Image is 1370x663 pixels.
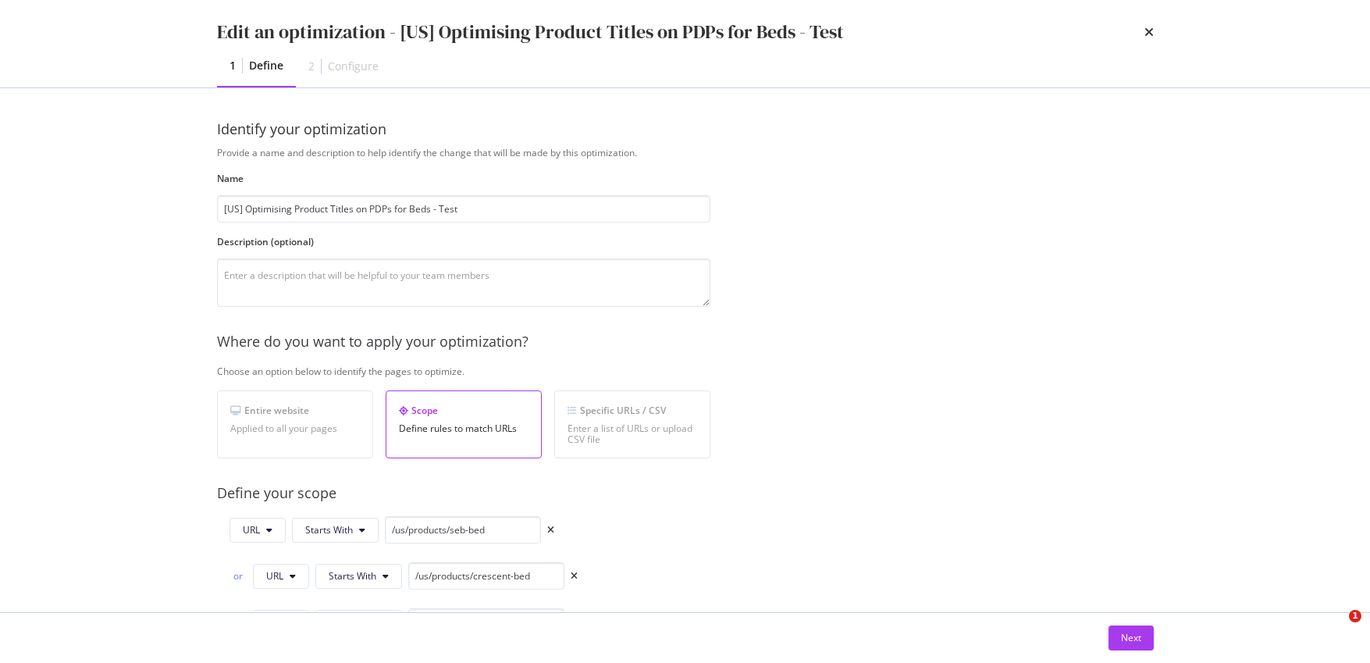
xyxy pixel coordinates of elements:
[1108,626,1154,651] button: Next
[249,58,283,73] div: Define
[568,423,697,445] div: Enter a list of URLs or upload CSV file
[230,404,360,417] div: Entire website
[1144,19,1154,45] div: times
[399,404,528,417] div: Scope
[571,572,578,581] div: times
[230,518,286,543] button: URL
[315,610,402,635] button: Starts With
[315,564,402,589] button: Starts With
[217,483,1231,504] div: Define your scope
[217,19,844,45] div: Edit an optimization - [US] Optimising Product Titles on PDPs for Beds - Test
[568,404,697,417] div: Specific URLs / CSV
[217,146,1231,159] div: Provide a name and description to help identify the change that will be made by this optimization.
[230,58,236,73] div: 1
[253,610,309,635] button: URL
[266,569,283,583] span: URL
[217,119,1154,140] div: Identify your optimization
[230,569,247,583] div: or
[217,235,710,248] label: Description (optional)
[292,518,379,543] button: Starts With
[1349,610,1361,622] span: 1
[230,423,360,434] div: Applied to all your pages
[217,195,710,223] input: Enter an optimization name to easily find it back
[217,332,1231,352] div: Where do you want to apply your optimization?
[217,172,710,185] label: Name
[547,526,554,535] div: times
[217,365,1231,378] div: Choose an option below to identify the pages to optimize.
[1317,610,1354,647] iframe: Intercom live chat
[399,423,528,434] div: Define rules to match URLs
[308,59,315,74] div: 2
[329,569,376,583] span: Starts With
[253,564,309,589] button: URL
[328,59,379,74] div: Configure
[1121,631,1141,644] div: Next
[305,523,353,536] span: Starts With
[243,523,260,536] span: URL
